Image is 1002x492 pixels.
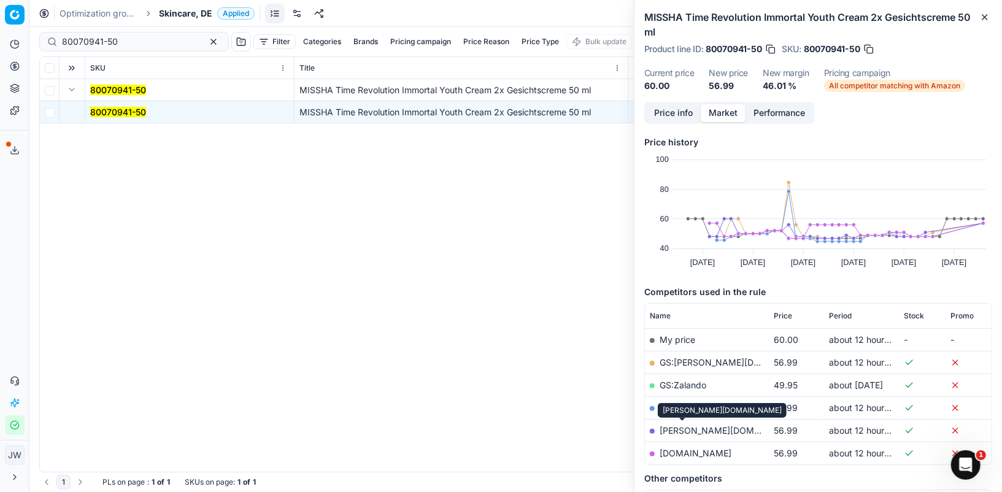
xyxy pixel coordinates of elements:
span: 1 [976,450,986,460]
button: Price info [646,104,701,122]
a: GS:[PERSON_NAME][DOMAIN_NAME] [660,357,816,367]
nav: breadcrumb [60,7,255,20]
span: 49.95 [774,380,798,390]
strong: 1 [167,477,170,487]
button: Performance [746,104,813,122]
h2: MISSHA Time Revolution Immortal Youth Cream 2x Gesichtscreme 50 ml [644,10,992,39]
span: about 12 hours ago [829,425,906,436]
div: [PERSON_NAME][DOMAIN_NAME] [658,403,787,418]
span: SKU [90,63,106,73]
text: [DATE] [942,258,966,267]
iframe: Intercom live chat [951,450,981,480]
strong: 1 [253,477,256,487]
text: [DATE] [892,258,916,267]
dd: 46.01 % [763,80,809,92]
td: - [900,328,946,351]
h5: Price history [644,136,992,148]
span: Period [829,311,852,321]
span: about 12 hours ago [829,448,906,458]
span: Applied [217,7,255,20]
button: 1 [56,475,71,490]
mark: 80070941-50 [90,107,146,117]
text: [DATE] [741,258,765,267]
span: My price [660,334,695,345]
text: [DATE] [791,258,815,267]
mark: 80070941-50 [90,85,146,95]
span: 60.00 [774,334,798,345]
h5: Other competitors [644,472,992,485]
strong: 1 [237,477,241,487]
button: Pricing campaign [385,34,456,49]
button: Market [701,104,746,122]
dt: Pricing campaign [824,69,965,77]
dt: New margin [763,69,809,77]
span: All competitor matching with Amazon [824,80,965,92]
span: Promo [950,311,974,321]
span: 56.99 [774,448,798,458]
strong: 1 [152,477,155,487]
a: GS:[DOMAIN_NAME] [660,402,746,413]
text: 60 [660,214,669,223]
span: about [DATE] [829,380,883,390]
button: Brands [349,34,383,49]
button: JW [5,445,25,465]
span: 80070941-50 [706,43,762,55]
span: 80070941-50 [804,43,860,55]
span: JW [6,446,24,464]
a: GS:Zalando [660,380,706,390]
a: [DOMAIN_NAME] [660,448,731,458]
dt: Current price [644,69,694,77]
dd: 56.99 [709,80,748,92]
span: about 12 hours ago [829,357,906,367]
button: 80070941-50 [90,106,146,118]
span: PLs on page [102,477,145,487]
nav: pagination [39,475,88,490]
button: Go to next page [73,475,88,490]
span: about 12 hours ago [829,402,906,413]
button: Bulk update [566,34,632,49]
strong: of [243,477,250,487]
button: Price Reason [458,34,514,49]
span: Name [650,311,671,321]
dt: New price [709,69,748,77]
button: Price Type [517,34,564,49]
span: Skincare, DE [159,7,212,20]
text: [DATE] [841,258,866,267]
span: MISSHA Time Revolution Immortal Youth Cream 2x Gesichtscreme 50 ml [299,107,591,117]
text: [DATE] [690,258,715,267]
h5: Competitors used in the rule [644,286,992,298]
a: [PERSON_NAME][DOMAIN_NAME] [660,425,802,436]
span: SKU : [782,45,801,53]
span: SKUs on page : [185,477,235,487]
button: Go to previous page [39,475,54,490]
input: Search by SKU or title [62,36,196,48]
text: 80 [660,185,669,194]
text: 100 [656,155,669,164]
div: : [102,477,170,487]
dd: 60.00 [644,80,694,92]
span: Stock [904,311,925,321]
span: 56.99 [774,425,798,436]
span: 56.99 [774,357,798,367]
a: Optimization groups [60,7,138,20]
strong: of [157,477,164,487]
span: Skincare, DEApplied [159,7,255,20]
span: about 12 hours ago [829,334,906,345]
span: Title [299,63,315,73]
span: 56.99 [774,402,798,413]
button: 80070941-50 [90,84,146,96]
button: Filter [253,34,296,49]
span: Product line ID : [644,45,703,53]
span: Price [774,311,792,321]
text: 40 [660,244,669,253]
td: - [946,328,992,351]
span: MISSHA Time Revolution Immortal Youth Cream 2x Gesichtscreme 50 ml [299,85,591,95]
button: Expand all [64,61,79,75]
button: Expand [64,82,79,97]
button: Categories [298,34,346,49]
